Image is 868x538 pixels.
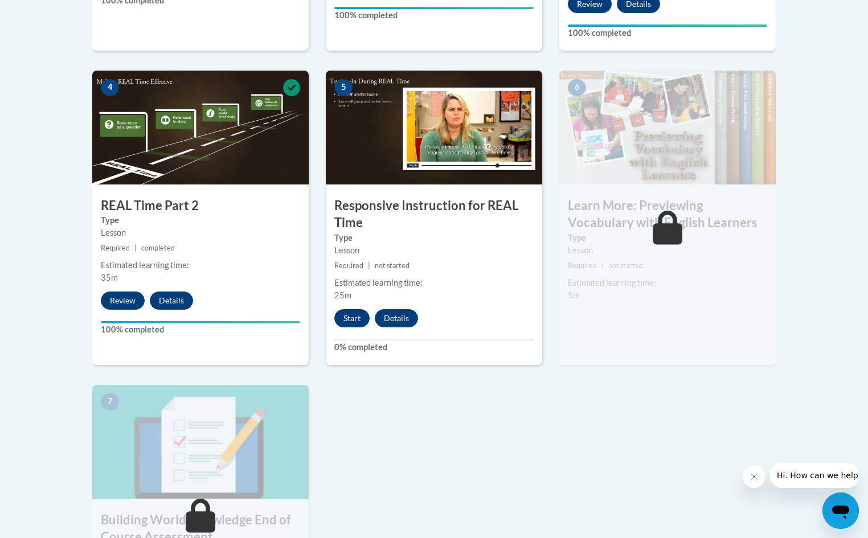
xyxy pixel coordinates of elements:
div: Lesson [568,244,767,257]
span: | [134,244,137,252]
span: | [601,261,604,270]
span: not started [375,261,410,270]
span: 5 [334,79,353,96]
label: 100% completed [568,27,767,39]
h3: REAL Time Part 2 [92,197,309,215]
label: Type [568,232,767,244]
div: Lesson [334,244,534,257]
span: 35m [101,273,118,282]
h3: Responsive Instruction for REAL Time [326,197,542,232]
span: 25m [334,290,351,300]
label: Type [334,232,534,244]
div: Estimated learning time: [101,259,300,272]
div: Estimated learning time: [334,277,534,289]
div: Your progress [568,24,767,27]
span: Required [334,261,363,270]
label: Type [101,214,300,227]
h3: Learn More: Previewing Vocabulary with English Learners [559,197,776,232]
div: Estimated learning time: [568,277,767,289]
img: Course Image [92,385,309,499]
img: Course Image [326,71,542,184]
span: Hi. How can we help? [7,8,92,17]
span: 5m [568,290,580,300]
span: not started [608,261,643,270]
label: 100% completed [101,323,300,336]
iframe: Close message [743,465,765,488]
button: Details [150,291,193,310]
button: Review [101,291,145,310]
iframe: Button to launch messaging window [822,492,859,529]
div: Lesson [101,227,300,239]
span: Required [101,244,130,252]
button: Start [334,309,370,327]
iframe: Message from company [770,463,859,488]
div: Your progress [101,321,300,323]
span: 7 [101,393,119,410]
span: completed [141,244,175,252]
div: Your progress [334,7,534,9]
span: | [368,261,370,270]
button: Details [375,309,418,327]
label: 100% completed [334,9,534,22]
span: 6 [568,79,586,96]
label: 0% completed [334,341,534,354]
img: Course Image [559,71,776,184]
span: Required [568,261,597,270]
span: 4 [101,79,119,96]
img: Course Image [92,71,309,184]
